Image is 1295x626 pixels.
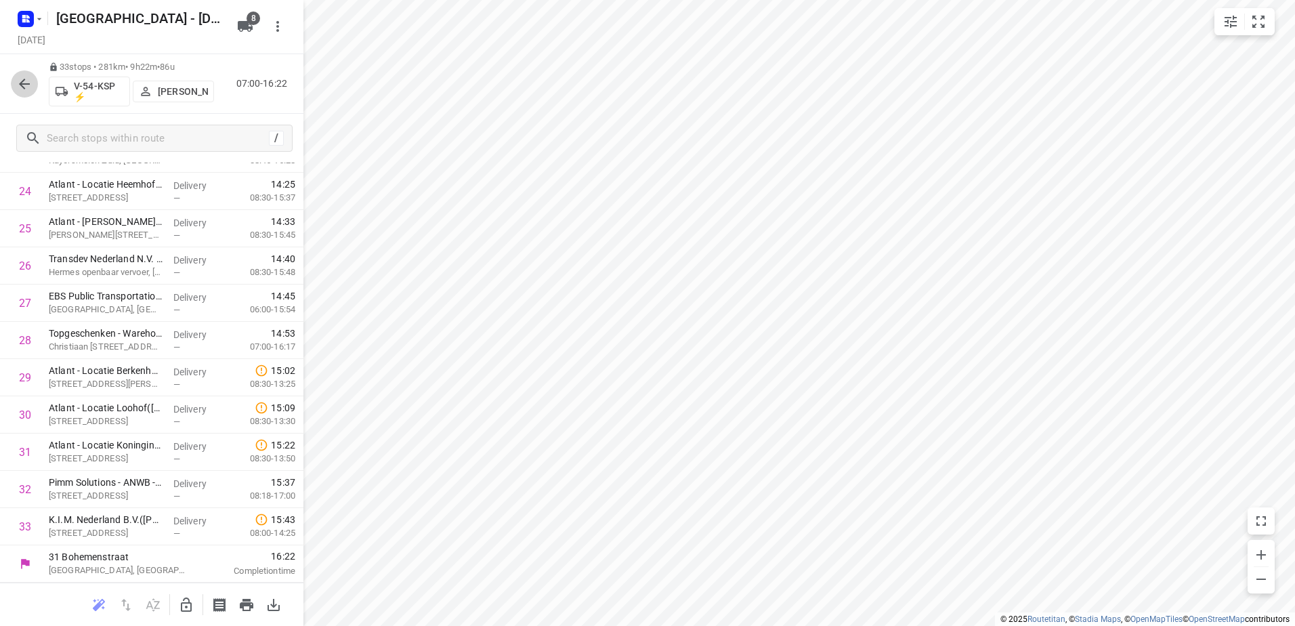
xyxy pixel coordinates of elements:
svg: Late [255,401,268,415]
div: 28 [19,334,31,347]
button: V-54-KSP ⚡ [49,77,130,106]
p: K.I.M. Nederland B.V.(Anne-Marie Pama) [49,513,163,526]
span: — [173,230,180,241]
p: Christiaan Geurtsweg 12, Apeldoorn [49,340,163,354]
p: [PERSON_NAME] [158,86,208,97]
p: 08:30-13:30 [228,415,295,428]
span: 15:22 [271,438,295,452]
p: [GEOGRAPHIC_DATA], [GEOGRAPHIC_DATA] [49,564,190,577]
p: Hermes openbaar vervoer, [GEOGRAPHIC_DATA] [49,266,163,279]
p: 08:00-14:25 [228,526,295,540]
a: OpenStreetMap [1189,614,1245,624]
span: — [173,379,180,390]
button: Unlock route [173,591,200,619]
span: — [173,268,180,278]
p: 08:30-15:48 [228,266,295,279]
button: 8 [232,13,259,40]
h5: Rename [51,7,226,29]
div: / [269,131,284,146]
div: 24 [19,185,31,198]
span: 14:33 [271,215,295,228]
p: Atlant - Locatie Berkenhove(Mirella Lagerwaard) [49,364,163,377]
button: Fit zoom [1245,8,1272,35]
div: 26 [19,259,31,272]
p: Delivery [173,440,224,453]
p: Delivery [173,477,224,491]
p: Delivery [173,179,224,192]
div: 30 [19,409,31,421]
p: Operaplein 181, Apeldoorn [49,452,163,465]
button: [PERSON_NAME] [133,81,214,102]
div: 29 [19,371,31,384]
div: 33 [19,520,31,533]
svg: Late [255,364,268,377]
p: Tweelingenlaan 144, Apeldoorn [49,526,163,540]
p: 08:30-15:45 [228,228,295,242]
span: 14:45 [271,289,295,303]
span: Download route [260,598,287,610]
span: 14:40 [271,252,295,266]
h5: Project date [12,32,51,47]
span: Print shipping labels [206,598,233,610]
button: Map settings [1217,8,1244,35]
span: — [173,305,180,315]
span: — [173,528,180,539]
p: Delivery [173,514,224,528]
p: 06:00-15:54 [228,303,295,316]
p: 08:30-13:50 [228,452,295,465]
p: 08:18-17:00 [228,489,295,503]
span: 14:25 [271,178,295,191]
span: — [173,417,180,427]
span: 16:22 [206,549,295,563]
p: Boogschutterstraat 7b, Apeldoorn [49,489,163,503]
p: Delivery [173,291,224,304]
p: Transdev Nederland N.V. [STREET_ADDRESS]([PERSON_NAME]) [49,252,163,266]
a: OpenMapTiles [1130,614,1183,624]
span: • [157,62,160,72]
p: 07:00-16:22 [236,77,293,91]
span: — [173,454,180,464]
span: Reoptimize route [85,598,112,610]
p: EBS Public Transportation - Locatie Apeldoorn(Geertje vd Kamp & Robert van Eersel) [49,289,163,303]
p: 31 Bohemenstraat [49,550,190,564]
p: Delivery [173,328,224,341]
p: 08:30-13:25 [228,377,295,391]
p: V-54-KSP ⚡ [74,81,124,102]
svg: Late [255,513,268,526]
p: 08:30-15:37 [228,191,295,205]
span: Print route [233,598,260,610]
p: Delivery [173,365,224,379]
p: Delivery [173,216,224,230]
p: [GEOGRAPHIC_DATA], [GEOGRAPHIC_DATA] [49,303,163,316]
p: 33 stops • 281km • 9h22m [49,61,214,74]
li: © 2025 , © , © © contributors [1000,614,1290,624]
span: — [173,491,180,501]
div: 32 [19,483,31,496]
p: Delivery [173,402,224,416]
p: [PERSON_NAME][STREET_ADDRESS] [49,228,163,242]
span: 15:43 [271,513,295,526]
span: 15:09 [271,401,295,415]
p: Pimm Solutions - ANWB - Logixc Apeldoorn Boogsch.(Cheyenne) [49,476,163,489]
div: 25 [19,222,31,235]
p: 07:00-16:17 [228,340,295,354]
p: Atlant - Locatie Koningin Wilhelmina(Yvonne Oortwijn) [49,438,163,452]
svg: Late [255,438,268,452]
a: Stadia Maps [1075,614,1121,624]
span: — [173,193,180,203]
p: Atlant - Locatie Berghorst(Joachim Kamphuis) [49,215,163,228]
p: Atlant - Locatie Heemhof([PERSON_NAME]) [49,178,163,191]
p: Topgeschenken - Warehouse Apeldoorn(Rocco Chin) [49,327,163,340]
span: — [173,342,180,352]
span: Sort by time window [140,598,167,610]
p: [STREET_ADDRESS] [49,191,163,205]
div: small contained button group [1214,8,1275,35]
div: 27 [19,297,31,310]
span: Reverse route [112,598,140,610]
p: Delivery [173,253,224,267]
span: 15:02 [271,364,295,377]
span: 86u [160,62,174,72]
div: 31 [19,446,31,459]
span: 15:37 [271,476,295,489]
a: Routetitan [1027,614,1065,624]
